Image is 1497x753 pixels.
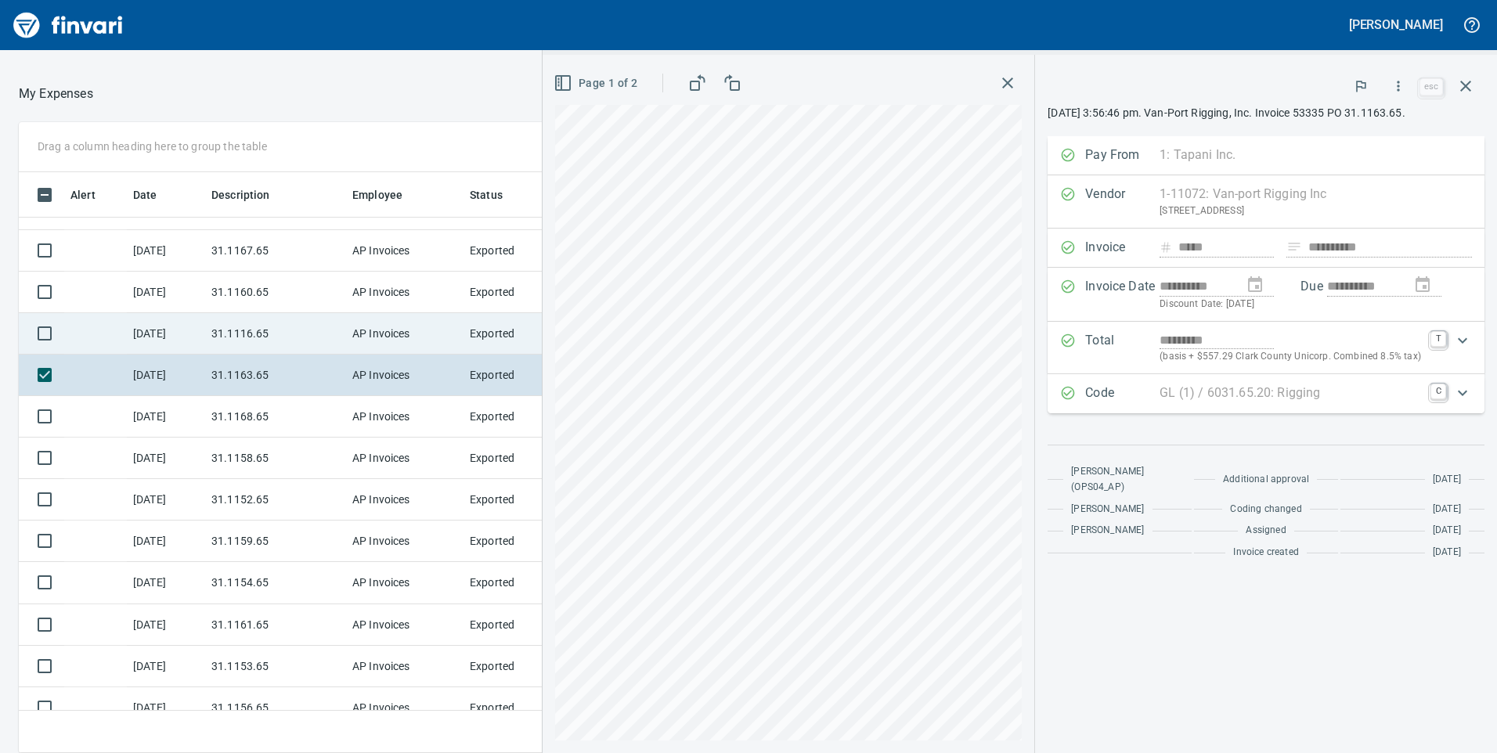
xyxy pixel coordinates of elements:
td: Exported [464,313,581,355]
td: 31.1116.65 [205,313,346,355]
td: Exported [464,396,581,438]
td: 31.1153.65 [205,646,346,687]
td: AP Invoices [346,604,464,646]
span: [PERSON_NAME] [1071,502,1144,517]
div: Expand [1048,374,1484,413]
td: [DATE] [127,479,205,521]
span: Employee [352,186,423,204]
span: Assigned [1246,523,1286,539]
td: Exported [464,562,581,603]
span: Close invoice [1416,67,1484,105]
td: AP Invoices [346,230,464,272]
td: 31.1152.65 [205,479,346,521]
span: Status [470,186,523,204]
p: My Expenses [19,85,93,103]
a: C [1430,384,1446,399]
td: [DATE] [127,272,205,313]
span: [DATE] [1433,523,1461,539]
button: Page 1 of 2 [550,69,644,98]
td: 31.1156.65 [205,687,346,729]
td: Exported [464,646,581,687]
td: AP Invoices [346,355,464,396]
p: Total [1085,331,1160,365]
td: [DATE] [127,396,205,438]
td: [DATE] [127,521,205,562]
td: AP Invoices [346,687,464,729]
p: Drag a column heading here to group the table [38,139,267,154]
td: [DATE] [127,562,205,603]
a: T [1430,331,1446,347]
p: (basis + $557.29 Clark County Unicorp. Combined 8.5% tax) [1160,349,1421,365]
span: [DATE] [1433,502,1461,517]
td: Exported [464,604,581,646]
td: AP Invoices [346,521,464,562]
td: Exported [464,438,581,479]
span: Coding changed [1230,502,1301,517]
p: Code [1085,384,1160,404]
td: AP Invoices [346,646,464,687]
button: More [1381,69,1416,103]
span: Date [133,186,178,204]
span: [DATE] [1433,545,1461,560]
span: Employee [352,186,402,204]
td: 31.1159.65 [205,521,346,562]
td: 31.1161.65 [205,604,346,646]
td: [DATE] [127,355,205,396]
td: 31.1167.65 [205,230,346,272]
td: 31.1158.65 [205,438,346,479]
button: [PERSON_NAME] [1345,13,1447,37]
span: Page 1 of 2 [557,74,637,93]
td: [DATE] [127,646,205,687]
span: Additional approval [1223,472,1309,488]
td: [DATE] [127,313,205,355]
span: Invoice created [1233,545,1299,560]
button: Flag [1344,69,1378,103]
span: Status [470,186,503,204]
td: AP Invoices [346,313,464,355]
div: Expand [1048,322,1484,374]
td: Exported [464,230,581,272]
span: Description [211,186,290,204]
td: 31.1168.65 [205,396,346,438]
td: 31.1154.65 [205,562,346,603]
td: [DATE] [127,687,205,729]
td: AP Invoices [346,438,464,479]
h5: [PERSON_NAME] [1349,16,1443,33]
nav: breadcrumb [19,85,93,103]
span: [PERSON_NAME] [1071,523,1144,539]
p: [DATE] 3:56:46 pm. Van-Port Rigging, Inc. Invoice 53335 PO 31.1163.65. [1048,105,1484,121]
span: Date [133,186,157,204]
td: [DATE] [127,230,205,272]
a: esc [1419,78,1443,95]
td: [DATE] [127,438,205,479]
td: AP Invoices [346,272,464,313]
img: Finvari [9,6,127,44]
span: Alert [70,186,96,204]
td: Exported [464,521,581,562]
td: 31.1160.65 [205,272,346,313]
p: GL (1) / 6031.65.20: Rigging [1160,384,1320,402]
td: Exported [464,479,581,521]
span: Alert [70,186,116,204]
td: Exported [464,355,581,396]
td: Exported [464,687,581,729]
span: [PERSON_NAME] (OPS04_AP) [1071,464,1184,495]
td: 31.1163.65 [205,355,346,396]
td: AP Invoices [346,396,464,438]
span: Description [211,186,270,204]
td: AP Invoices [346,562,464,603]
span: [DATE] [1433,472,1461,488]
td: [DATE] [127,604,205,646]
td: AP Invoices [346,479,464,521]
td: Exported [464,272,581,313]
